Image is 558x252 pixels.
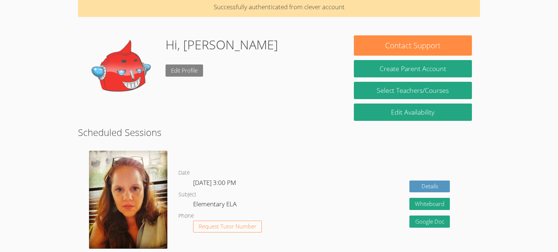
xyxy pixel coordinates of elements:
dd: Elementary ELA [193,199,238,211]
h2: Scheduled Sessions [78,125,480,139]
dt: Subject [178,190,196,199]
img: default.png [86,35,160,109]
dt: Phone [178,211,194,221]
span: [DATE] 3:00 PM [193,178,236,187]
a: Details [409,181,450,193]
h1: Hi, [PERSON_NAME] [166,35,278,54]
button: Create Parent Account [354,60,472,77]
button: Whiteboard [409,198,450,210]
a: Edit Profile [166,64,203,77]
dt: Date [178,168,190,178]
button: Request Tutor Number [193,221,262,233]
span: Request Tutor Number [199,224,256,229]
a: Edit Availability [354,104,472,121]
a: Google Doc [409,216,450,228]
button: Contact Support [354,35,472,56]
img: avatar.png [89,151,167,249]
a: Select Teachers/Courses [354,82,472,99]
